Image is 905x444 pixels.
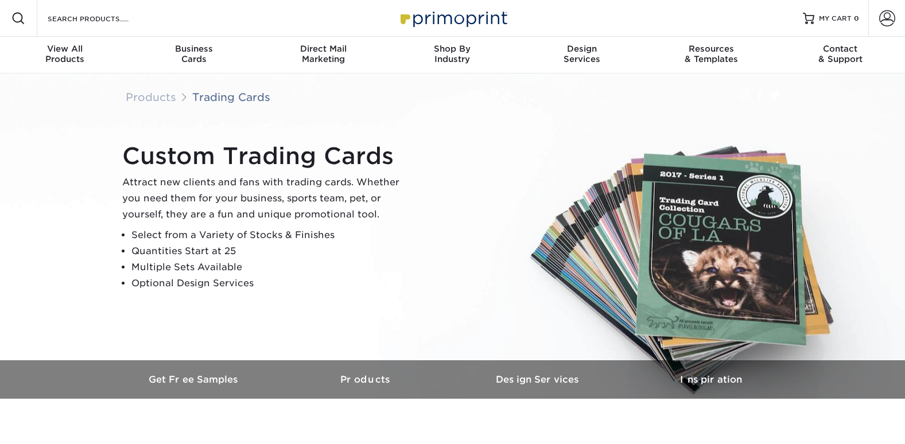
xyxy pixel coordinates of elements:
[776,37,905,73] a: Contact& Support
[122,174,409,223] p: Attract new clients and fans with trading cards. Whether you need them for your business, sports ...
[517,44,646,54] span: Design
[259,37,388,73] a: Direct MailMarketing
[129,44,258,64] div: Cards
[776,44,905,64] div: & Support
[819,14,852,24] span: MY CART
[625,374,797,385] h3: Inspiration
[192,91,270,103] a: Trading Cards
[517,37,646,73] a: DesignServices
[776,44,905,54] span: Contact
[122,142,409,170] h1: Custom Trading Cards
[388,44,517,64] div: Industry
[131,259,409,275] li: Multiple Sets Available
[517,44,646,64] div: Services
[259,44,388,64] div: Marketing
[129,44,258,54] span: Business
[281,374,453,385] h3: Products
[46,11,158,25] input: SEARCH PRODUCTS.....
[646,37,775,73] a: Resources& Templates
[453,360,625,399] a: Design Services
[281,360,453,399] a: Products
[854,14,859,22] span: 0
[131,243,409,259] li: Quantities Start at 25
[108,374,281,385] h3: Get Free Samples
[395,6,510,30] img: Primoprint
[453,374,625,385] h3: Design Services
[625,360,797,399] a: Inspiration
[126,91,176,103] a: Products
[388,37,517,73] a: Shop ByIndustry
[131,227,409,243] li: Select from a Variety of Stocks & Finishes
[646,44,775,54] span: Resources
[259,44,388,54] span: Direct Mail
[108,360,281,399] a: Get Free Samples
[129,37,258,73] a: BusinessCards
[388,44,517,54] span: Shop By
[646,44,775,64] div: & Templates
[131,275,409,291] li: Optional Design Services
